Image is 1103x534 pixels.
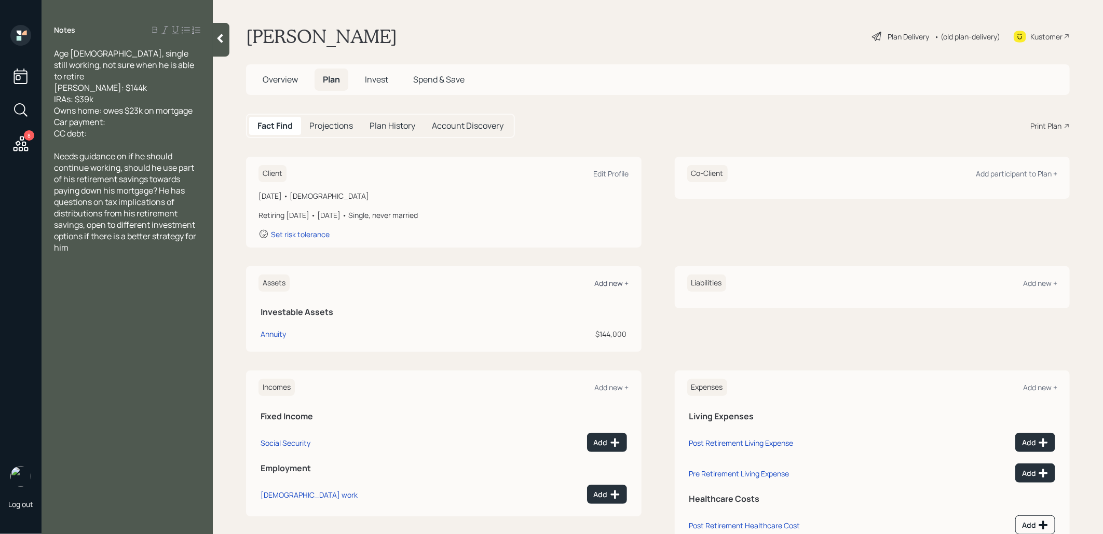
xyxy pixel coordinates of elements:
h5: Healthcare Costs [689,494,1056,504]
div: Social Security [261,438,310,448]
span: Overview [263,74,298,85]
h5: Plan History [370,121,415,131]
h5: Account Discovery [432,121,503,131]
div: Post Retirement Living Expense [689,438,794,448]
div: • (old plan-delivery) [934,31,1000,42]
div: Log out [8,499,33,509]
span: Age [DEMOGRAPHIC_DATA], single still working, not sure when he is able to retire [PERSON_NAME]: $... [54,48,196,139]
div: Pre Retirement Living Expense [689,469,789,478]
div: [DATE] • [DEMOGRAPHIC_DATA] [258,190,629,201]
div: Add [594,437,620,448]
h6: Co-Client [687,165,728,182]
h5: Employment [261,463,627,473]
h5: Investable Assets [261,307,627,317]
div: Add [1022,437,1048,448]
img: treva-nostdahl-headshot.png [10,466,31,487]
div: 8 [24,130,34,141]
h5: Projections [309,121,353,131]
div: Add participant to Plan + [976,169,1057,179]
h6: Expenses [687,379,727,396]
div: Add [1022,468,1048,478]
h6: Liabilities [687,275,726,292]
h6: Client [258,165,287,182]
h1: [PERSON_NAME] [246,25,397,48]
div: Add new + [595,382,629,392]
button: Add [587,433,627,452]
div: Edit Profile [594,169,629,179]
h6: Incomes [258,379,295,396]
span: Needs guidance on if he should continue working, should he use part of his retirement savings tow... [54,150,198,253]
div: Annuity [261,328,286,339]
button: Add [1015,433,1055,452]
span: Plan [323,74,340,85]
div: Post Retirement Healthcare Cost [689,521,800,530]
label: Notes [54,25,75,35]
button: Add [1015,463,1055,483]
div: Print Plan [1030,120,1061,131]
h5: Fixed Income [261,412,627,421]
div: Add [1022,520,1048,530]
div: Kustomer [1030,31,1063,42]
div: Set risk tolerance [271,229,330,239]
div: Plan Delivery [888,31,929,42]
div: Add new + [1023,382,1057,392]
span: Invest [365,74,388,85]
div: Retiring [DATE] • [DATE] • Single, never married [258,210,629,221]
h6: Assets [258,275,290,292]
div: Add new + [595,278,629,288]
div: Add [594,489,620,500]
button: Add [587,485,627,504]
h5: Fact Find [257,121,293,131]
div: [DEMOGRAPHIC_DATA] work [261,490,358,500]
span: Spend & Save [413,74,465,85]
div: Add new + [1023,278,1057,288]
div: $144,000 [429,328,627,339]
h5: Living Expenses [689,412,1056,421]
